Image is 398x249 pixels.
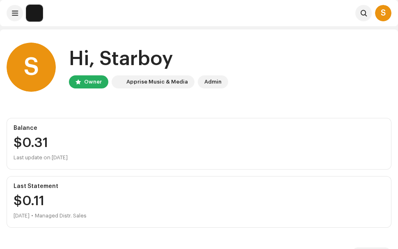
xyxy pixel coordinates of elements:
[14,183,384,190] div: Last Statement
[204,77,222,87] div: Admin
[14,153,384,163] div: Last update on [DATE]
[126,77,188,87] div: Apprise Music & Media
[113,77,123,87] img: 1c16f3de-5afb-4452-805d-3f3454e20b1b
[14,125,384,131] div: Balance
[26,5,43,21] img: 1c16f3de-5afb-4452-805d-3f3454e20b1b
[7,176,391,228] re-o-card-value: Last Statement
[7,118,391,170] re-o-card-value: Balance
[375,5,391,21] div: S
[7,43,56,92] div: S
[35,211,87,221] div: Managed Distr. Sales
[31,211,33,221] div: •
[14,211,30,221] div: [DATE]
[84,77,102,87] div: Owner
[69,46,228,72] div: Hi, Starboy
